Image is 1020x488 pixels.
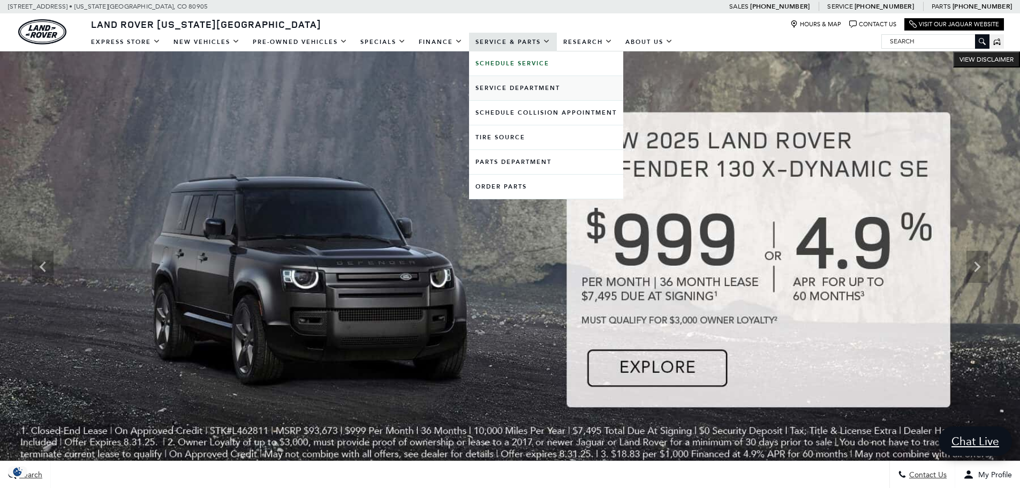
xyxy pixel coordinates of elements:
[5,466,30,477] section: Click to Open Cookie Consent Modal
[5,466,30,477] img: Opt-Out Icon
[469,76,623,100] a: Service Department
[827,3,852,10] span: Service
[18,19,66,44] img: Land Rover
[939,426,1012,456] a: Chat Live
[18,19,66,44] a: land-rover
[469,101,623,125] a: Schedule Collision Appointment
[8,3,208,10] a: [STREET_ADDRESS] • [US_STATE][GEOGRAPHIC_DATA], CO 80905
[469,125,623,149] a: Tire Source
[953,51,1020,67] button: VIEW DISCLAIMER
[246,33,354,51] a: Pre-Owned Vehicles
[750,2,810,11] a: [PHONE_NUMBER]
[959,55,1014,64] span: VIEW DISCLAIMER
[974,470,1012,479] span: My Profile
[906,470,947,479] span: Contact Us
[729,3,749,10] span: Sales
[946,434,1004,448] span: Chat Live
[412,33,469,51] a: Finance
[469,150,623,174] a: Parts Department
[32,251,54,283] div: Previous
[955,461,1020,488] button: Open user profile menu
[882,35,989,48] input: Search
[909,20,999,28] a: Visit Our Jaguar Website
[469,175,623,199] a: Order Parts
[469,51,623,76] a: Schedule Service
[167,33,246,51] a: New Vehicles
[85,33,679,51] nav: Main Navigation
[953,2,1012,11] a: [PHONE_NUMBER]
[790,20,841,28] a: Hours & Map
[354,33,412,51] a: Specials
[469,33,557,51] a: Service & Parts
[855,2,914,11] a: [PHONE_NUMBER]
[619,33,679,51] a: About Us
[849,20,896,28] a: Contact Us
[932,3,951,10] span: Parts
[85,18,328,31] a: Land Rover [US_STATE][GEOGRAPHIC_DATA]
[91,18,321,31] span: Land Rover [US_STATE][GEOGRAPHIC_DATA]
[966,251,988,283] div: Next
[557,33,619,51] a: Research
[85,33,167,51] a: EXPRESS STORE
[475,59,549,67] b: Schedule Service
